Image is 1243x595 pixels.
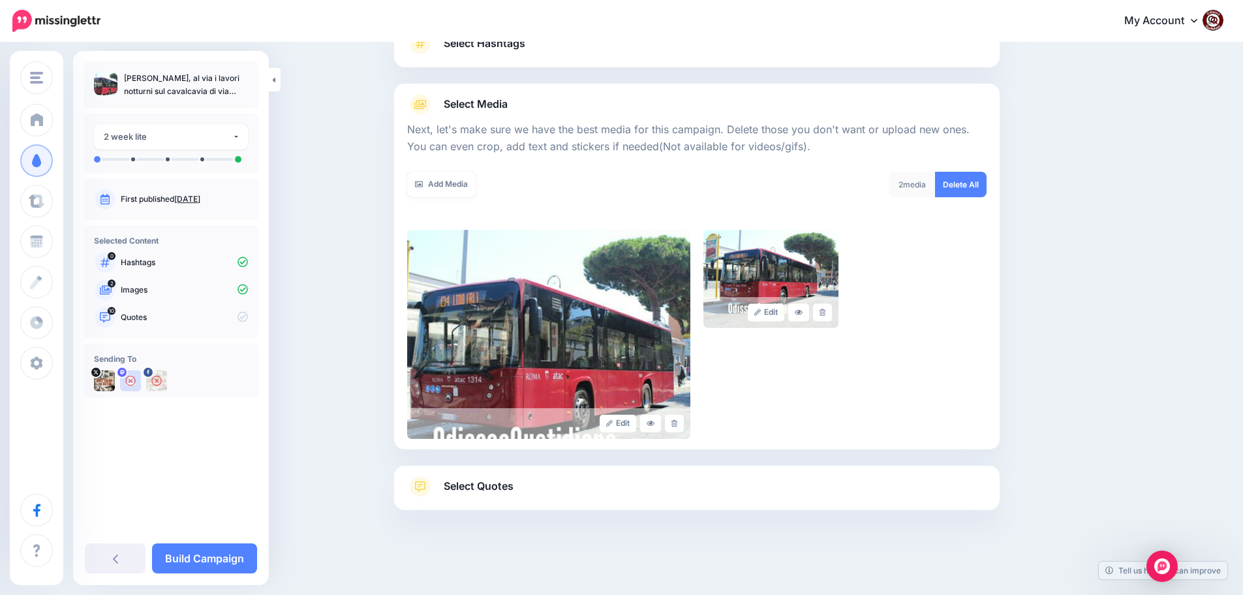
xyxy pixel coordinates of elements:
[444,477,514,495] span: Select Quotes
[30,72,43,84] img: menu.png
[407,94,987,115] a: Select Media
[120,370,141,391] img: user_default_image.png
[407,121,987,155] p: Next, let's make sure we have the best media for this campaign. Delete those you don't want or up...
[444,95,508,113] span: Select Media
[121,312,248,323] p: Quotes
[104,129,232,144] div: 2 week lite
[12,10,100,32] img: Missinglettr
[1099,562,1227,579] a: Tell us how we can improve
[889,172,936,197] div: media
[146,370,167,391] img: 463453305_2684324355074873_6393692129472495966_n-bsa154739.jpg
[600,415,637,432] a: Edit
[407,172,476,197] a: Add Media
[407,115,987,439] div: Select Media
[703,230,838,328] img: c1e3f9049f7d1e9d7f82a975f9a67776_large.jpg
[748,304,785,321] a: Edit
[121,257,248,268] p: Hashtags
[121,193,248,205] p: First published
[898,180,903,189] span: 2
[174,194,200,204] a: [DATE]
[108,252,115,260] span: 0
[124,72,248,98] p: [PERSON_NAME], al via i lavori notturni sul cavalcavia di via delle Calle: modifiche a viabilità ...
[935,172,987,197] a: Delete All
[1111,5,1223,37] a: My Account
[108,280,115,287] span: 2
[407,230,690,439] img: 1fecf94d8241112c5808fa9493b81df7_large.jpg
[94,124,248,150] button: 2 week lite
[94,236,248,246] h4: Selected Content
[407,33,987,67] a: Select Hashtags
[94,72,117,95] img: 1fecf94d8241112c5808fa9493b81df7_thumb.jpg
[94,354,248,364] h4: Sending To
[108,307,115,315] span: 10
[407,476,987,510] a: Select Quotes
[444,35,525,52] span: Select Hashtags
[121,284,248,296] p: Images
[94,370,115,391] img: uTTNWBrh-84924.jpeg
[1146,551,1178,582] div: Open Intercom Messenger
